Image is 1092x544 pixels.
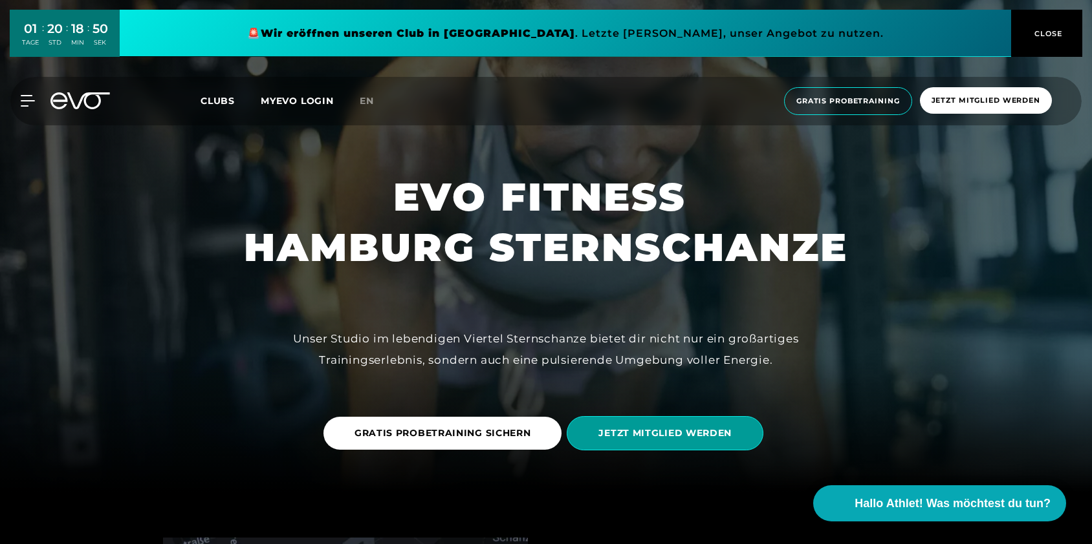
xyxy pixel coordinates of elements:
[71,38,84,47] div: MIN
[916,87,1056,115] a: Jetzt Mitglied werden
[1011,10,1082,57] button: CLOSE
[201,94,261,107] a: Clubs
[796,96,900,107] span: Gratis Probetraining
[567,406,769,460] a: JETZT MITGLIED WERDEN
[255,328,837,370] div: Unser Studio im lebendigen Viertel Sternschanze bietet dir nicht nur ein großartiges Trainingserl...
[22,38,39,47] div: TAGE
[244,172,848,273] h1: EVO FITNESS HAMBURG STERNSCHANZE
[93,19,108,38] div: 50
[855,495,1051,512] span: Hallo Athlet! Was möchtest du tun?
[71,19,84,38] div: 18
[87,21,89,55] div: :
[932,95,1040,106] span: Jetzt Mitglied werden
[201,95,235,107] span: Clubs
[47,19,63,38] div: 20
[93,38,108,47] div: SEK
[22,19,39,38] div: 01
[47,38,63,47] div: STD
[66,21,68,55] div: :
[780,87,916,115] a: Gratis Probetraining
[1031,28,1063,39] span: CLOSE
[360,95,374,107] span: en
[813,485,1066,521] button: Hallo Athlet! Was möchtest du tun?
[42,21,44,55] div: :
[355,426,531,440] span: GRATIS PROBETRAINING SICHERN
[323,407,567,459] a: GRATIS PROBETRAINING SICHERN
[360,94,389,109] a: en
[261,95,334,107] a: MYEVO LOGIN
[598,426,732,440] span: JETZT MITGLIED WERDEN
